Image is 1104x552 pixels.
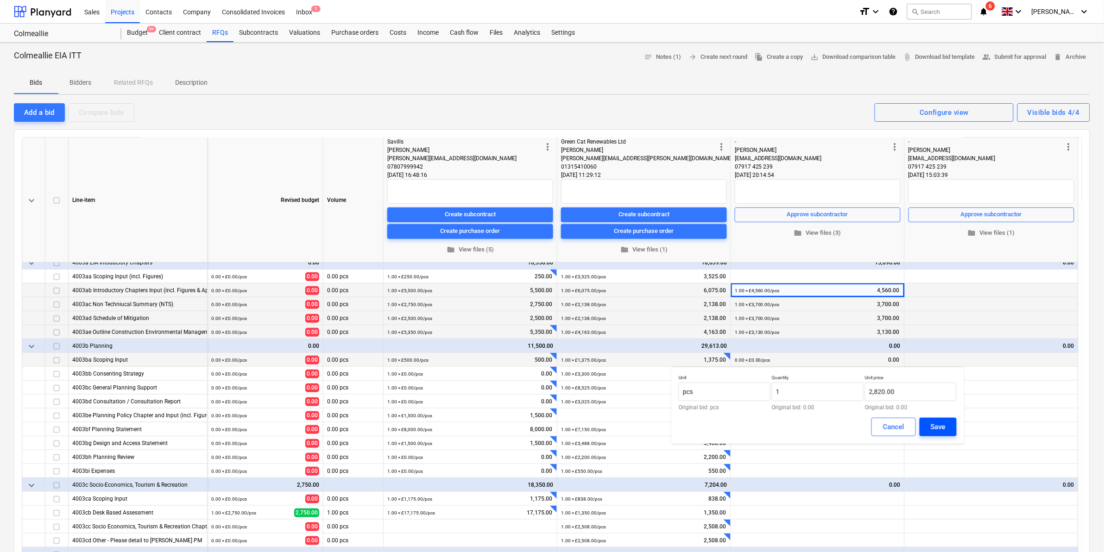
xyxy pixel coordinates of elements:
div: Volume [323,138,384,263]
span: Download bid template [903,52,975,63]
small: 1.00 × £17,175.00 / pcs [387,510,435,515]
span: folder [620,245,629,254]
span: 0.00 [305,411,319,420]
span: more_vert [716,141,727,152]
span: 1,500.00 [529,412,553,420]
span: 1,175.00 [529,495,553,503]
div: 0.00 [908,478,1074,492]
div: 0.00 [908,339,1074,353]
div: 0.00 pcs [323,408,384,422]
span: folder [447,245,455,254]
small: 1.00 × £4,163.00 / pcs [561,330,606,335]
span: 1,350.00 [703,509,727,517]
small: 1.00 × £1,350.00 / pcs [561,510,606,515]
div: Approve subcontractor [787,209,848,220]
span: more_vert [890,141,901,152]
a: Subcontracts [233,24,284,42]
span: 0.00 [305,370,319,378]
div: 4003ac Non Techniucal Summary (NTS) [72,297,203,311]
span: 5,500.00 [529,287,553,295]
span: 3,488.00 [703,439,727,447]
span: 0.00 [305,356,319,364]
div: [DATE] 16:48:16 [387,171,553,179]
button: Notes (1) [640,50,685,64]
div: 7,204.00 [561,478,727,492]
span: 0.00 [305,467,319,476]
div: Green Cat Renewables Ltd [561,138,716,146]
div: 4003ba Scoping Input [72,353,203,366]
button: Approve subcontractor [908,207,1074,222]
small: 1.00 × £2,138.00 / pcs [561,316,606,321]
iframe: Chat Widget [1058,508,1104,552]
small: 1.00 × £8,525.00 / pcs [561,385,606,390]
small: 0.00 × £0.00 / pcs [211,413,247,418]
span: 2,508.00 [703,537,727,545]
div: 29,613.00 [561,339,727,353]
small: 0.00 × £0.00 / pcs [211,385,247,390]
small: 1.00 × £2,750.00 / pcs [211,510,256,515]
small: 1.00 × £550.00 / pcs [561,469,602,474]
button: View files (3) [735,226,901,240]
div: 01315410060 [561,163,716,171]
div: 4003bi Expenses [72,464,203,477]
small: 1.00 × £0.00 / pcs [387,385,423,390]
span: keyboard_arrow_down [26,341,37,352]
span: 9+ [147,26,156,32]
span: 0.00 [305,286,319,295]
p: Bidders [69,78,92,88]
button: Create purchase order [561,224,727,238]
small: 0.00 × £0.00 / pcs [211,302,247,307]
span: more_vert [1063,141,1074,152]
a: Settings [546,24,580,42]
div: 0.00 pcs [323,520,384,533]
small: 1.00 × £3,700.00 / pcs [735,316,780,321]
small: 1.00 × £2,750.00 / pcs [387,302,432,307]
small: 1.00 × £8,000.00 / pcs [387,427,432,432]
small: 0.00 × £0.00 / pcs [211,427,247,432]
small: 0.00 × £0.00 / pcs [735,358,770,363]
span: [EMAIL_ADDRESS][DOMAIN_NAME] [735,155,822,162]
div: 0.00 [735,339,901,353]
div: 0.00 pcs [323,450,384,464]
small: 1.00 × £3,700.00 / pcs [735,302,780,307]
div: Configure view [920,107,969,119]
span: 4,560.00 [877,287,901,295]
span: 0.00 [540,384,553,392]
div: 0.00 pcs [323,395,384,408]
div: 0.00 pcs [323,353,384,367]
span: notes [644,53,652,61]
small: 1.00 × £2,138.00 / pcs [561,302,606,307]
small: 0.00 × £0.00 / pcs [211,455,247,460]
button: Create subcontract [387,207,553,222]
div: [DATE] 11:29:12 [561,171,727,179]
button: Configure view [875,103,1014,122]
button: Create purchase order [387,224,553,238]
small: 0.00 × £0.00 / pcs [211,469,247,474]
div: [PERSON_NAME] [387,146,542,154]
div: Cash flow [444,24,484,42]
a: Budget9+ [121,24,153,42]
div: Client contract [153,24,207,42]
div: 0.00 [735,478,901,492]
small: 1.00 × £0.00 / pcs [387,455,423,460]
div: 18,350.00 [387,478,553,492]
span: 0.00 [305,314,319,323]
p: Description [175,78,208,88]
div: 0.00 pcs [323,297,384,311]
a: Costs [384,24,412,42]
div: Create subcontract [445,209,496,220]
div: 0.00 pcs [323,311,384,325]
div: Line-item [69,138,208,263]
span: 0.00 [540,370,553,378]
span: 2,500.00 [529,314,553,322]
span: Notes (1) [644,52,681,63]
small: 1.00 × £838.00 / pcs [561,496,602,502]
div: - [908,138,1063,146]
button: View files (1) [908,226,1074,240]
button: Visible bids 4/4 [1017,103,1090,122]
div: 0.00 pcs [323,283,384,297]
div: 4003bd Consultation / Consultation Report [72,395,203,408]
p: Bids [25,78,47,88]
div: 07917 425 239 [735,163,890,171]
small: 1.00 × £2,200.00 / pcs [561,455,606,460]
